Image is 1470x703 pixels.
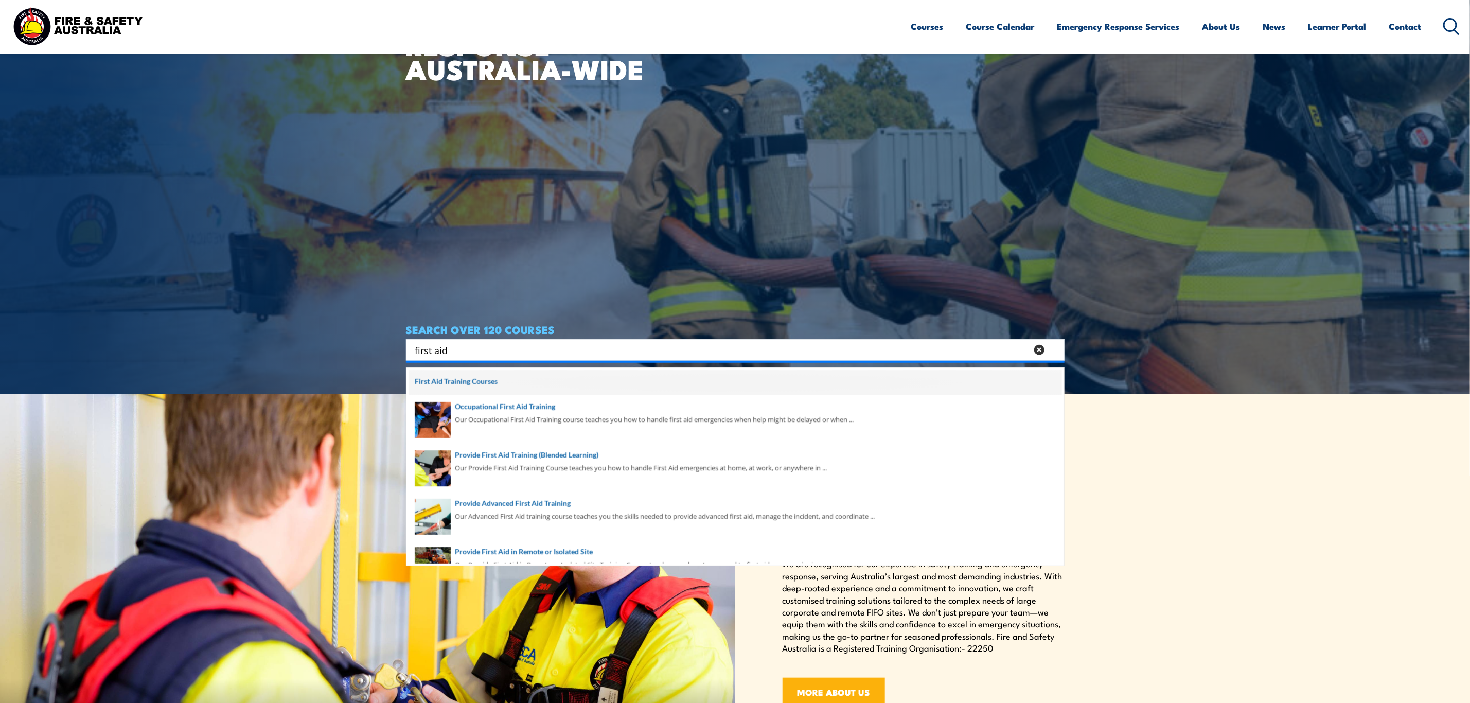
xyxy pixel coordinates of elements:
[783,557,1065,654] p: We are recognised for our expertise in safety training and emergency response, serving Australia’...
[415,401,1056,412] a: Occupational First Aid Training
[911,13,944,40] a: Courses
[1263,13,1286,40] a: News
[1308,13,1367,40] a: Learner Portal
[415,498,1056,509] a: Provide Advanced First Aid Training
[415,342,1028,358] input: Search input
[415,546,1056,557] a: Provide First Aid in Remote or Isolated Site
[406,324,1065,335] h4: SEARCH OVER 120 COURSES
[1047,343,1061,357] button: Search magnifier button
[415,376,1056,387] a: First Aid Training Courses
[417,343,1030,357] form: Search form
[1202,13,1241,40] a: About Us
[415,449,1056,461] a: Provide First Aid Training (Blended Learning)
[966,13,1035,40] a: Course Calendar
[1057,13,1180,40] a: Emergency Response Services
[1389,13,1422,40] a: Contact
